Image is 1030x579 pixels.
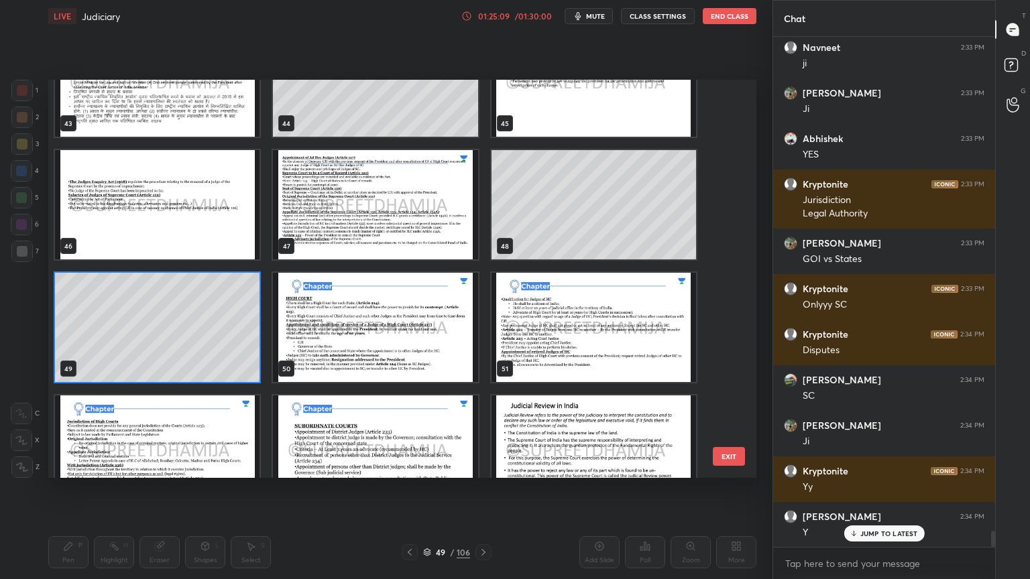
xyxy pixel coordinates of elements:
[492,395,696,505] img: 1759393566XIWQ24.pdf
[773,1,816,36] p: Chat
[803,374,881,386] h6: [PERSON_NAME]
[803,465,848,477] h6: Kryptonite
[273,273,477,382] img: 1759393566XIWQ24.pdf
[82,10,120,23] h4: Judiciary
[961,89,984,97] div: 2:33 PM
[803,511,881,523] h6: [PERSON_NAME]
[11,160,39,182] div: 4
[11,133,39,155] div: 3
[960,467,984,475] div: 2:34 PM
[803,103,984,116] div: Ji
[475,12,512,20] div: 01:25:09
[492,27,696,137] img: 1759393566XIWQ24.pdf
[784,419,797,432] img: fd114526832241a9a0164c4fe563ed25.png
[11,403,40,424] div: C
[784,237,797,250] img: fd114526832241a9a0164c4fe563ed25.png
[1022,11,1026,21] p: T
[784,328,797,341] img: default.png
[55,395,260,505] img: 1759393566XIWQ24.pdf
[960,330,984,338] div: 2:34 PM
[703,8,756,24] button: End Class
[273,150,477,259] img: 1759393566XIWQ24.pdf
[803,42,840,54] h6: Navneet
[803,237,881,249] h6: [PERSON_NAME]
[803,420,881,432] h6: [PERSON_NAME]
[803,480,984,494] div: Yy
[931,285,958,293] img: iconic-dark.1390631f.png
[961,285,984,293] div: 2:33 PM
[803,253,984,266] div: GOI vs States
[1021,86,1026,96] p: G
[450,548,454,556] div: /
[931,330,958,338] img: iconic-dark.1390631f.png
[784,282,797,296] img: default.png
[803,194,984,207] div: Jurisdiction
[803,57,984,70] div: ji
[784,510,797,523] img: default.png
[960,513,984,521] div: 2:34 PM
[586,11,605,21] span: mute
[11,430,40,451] div: X
[55,150,260,259] img: 1759393566XIWQ24.pdf
[803,389,984,403] div: SC
[960,422,984,430] div: 2:34 PM
[961,44,984,52] div: 2:33 PM
[803,328,848,340] h6: Kryptonite
[803,283,848,295] h6: Kryptonite
[961,239,984,247] div: 2:33 PM
[784,86,797,100] img: fd114526832241a9a0164c4fe563ed25.png
[784,464,797,478] img: default.png
[960,376,984,384] div: 2:34 PM
[11,456,40,478] div: Z
[803,133,843,145] h6: Abhishek
[273,395,477,505] img: 1759393566XIWQ24.pdf
[803,87,881,99] h6: [PERSON_NAME]
[713,447,745,466] button: EXIT
[621,8,695,24] button: CLASS SETTINGS
[48,8,76,24] div: LIVE
[11,80,38,101] div: 1
[803,207,984,220] div: Legal Authority
[961,180,984,188] div: 2:33 PM
[803,344,984,357] div: Disputes
[11,241,39,262] div: 7
[803,435,984,448] div: Ji
[457,546,470,558] div: 106
[1021,48,1026,58] p: D
[512,12,554,20] div: / 01:30:00
[931,180,958,188] img: iconic-dark.1390631f.png
[860,529,918,537] p: JUMP TO LATEST
[803,526,984,539] div: Y
[11,214,39,235] div: 6
[565,8,613,24] button: mute
[803,178,848,190] h6: Kryptonite
[55,27,260,137] img: 1759393566XIWQ24.pdf
[961,135,984,143] div: 2:33 PM
[803,298,984,312] div: Onlyyy SC
[931,467,958,475] img: iconic-dark.1390631f.png
[11,187,39,208] div: 5
[492,273,696,382] img: 1759393566XIWQ24.pdf
[11,107,39,128] div: 2
[48,80,733,478] div: grid
[434,548,447,556] div: 49
[784,373,797,387] img: 7715b76f89534ce1b7898b90faabab22.jpg
[784,132,797,145] img: 157a12b114f849d4b4c598ec997f7443.jpg
[773,37,995,547] div: grid
[803,148,984,162] div: YES
[784,41,797,54] img: default.png
[784,178,797,191] img: default.png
